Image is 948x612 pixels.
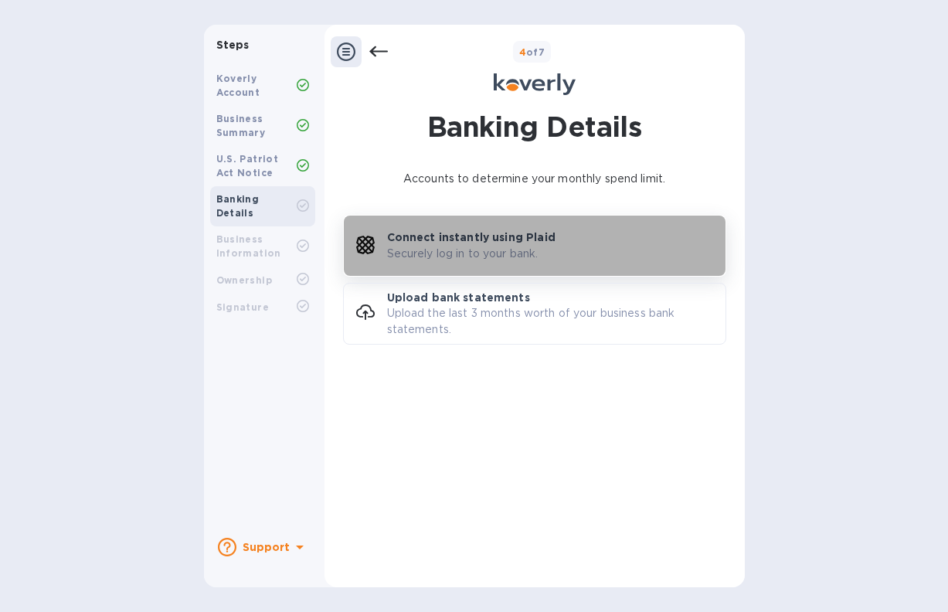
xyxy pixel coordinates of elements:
[243,541,291,553] b: Support
[216,39,250,51] b: Steps
[519,46,526,58] span: 4
[519,46,545,58] b: of 7
[387,305,725,338] p: Upload the last 3 months worth of your business bank statements.
[427,107,642,146] h1: Banking Details
[387,246,539,262] p: Securely log in to your bank.
[216,274,273,286] b: Ownership
[216,301,270,313] b: Signature
[343,283,726,345] button: Upload bank statementsUpload the last 3 months worth of your business bank statements.
[356,303,375,321] img: upload_new.855ed31ffd3710d990c3512541fac9e6.svg
[349,171,720,187] p: Accounts to determine your monthly spend limit.
[216,193,260,219] b: Banking Details
[356,236,375,254] img: plaid_logo.16242308c5f8cf32a3375a5339ed4687.svg
[216,113,266,138] b: Business Summary
[216,233,281,259] b: Business Information
[343,215,726,277] button: Connect instantly using PlaidSecurely log in to your bank.
[387,290,530,305] p: Upload bank statements
[216,153,279,178] b: U.S. Patriot Act Notice
[387,229,556,245] p: Connect instantly using Plaid
[216,73,260,98] b: Koverly Account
